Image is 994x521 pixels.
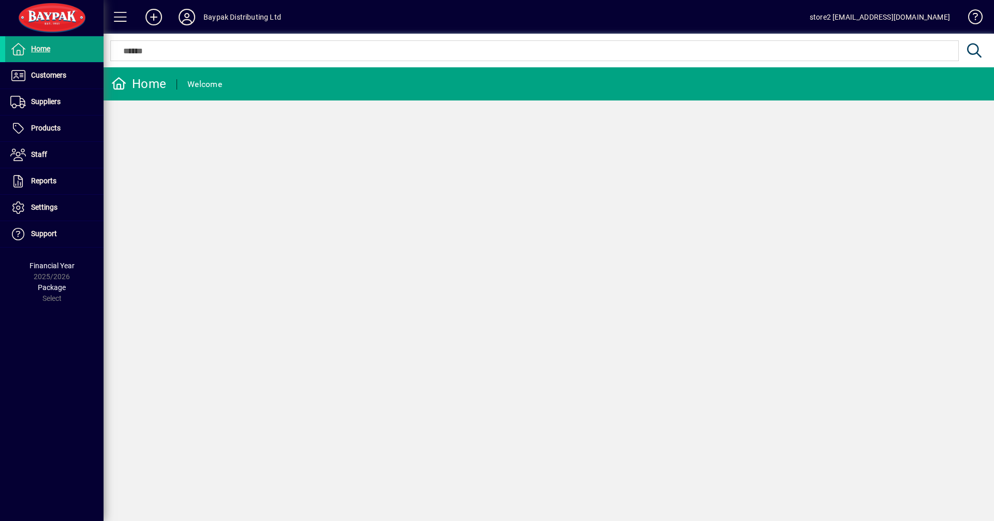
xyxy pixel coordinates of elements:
[5,115,104,141] a: Products
[111,76,166,92] div: Home
[187,76,222,93] div: Welcome
[30,262,75,270] span: Financial Year
[31,71,66,79] span: Customers
[31,45,50,53] span: Home
[810,9,950,25] div: store2 [EMAIL_ADDRESS][DOMAIN_NAME]
[31,229,57,238] span: Support
[5,221,104,247] a: Support
[170,8,203,26] button: Profile
[960,2,981,36] a: Knowledge Base
[38,283,66,292] span: Package
[5,89,104,115] a: Suppliers
[5,63,104,89] a: Customers
[5,142,104,168] a: Staff
[203,9,281,25] div: Baypak Distributing Ltd
[31,97,61,106] span: Suppliers
[5,168,104,194] a: Reports
[137,8,170,26] button: Add
[31,150,47,158] span: Staff
[31,177,56,185] span: Reports
[5,195,104,221] a: Settings
[31,203,57,211] span: Settings
[31,124,61,132] span: Products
